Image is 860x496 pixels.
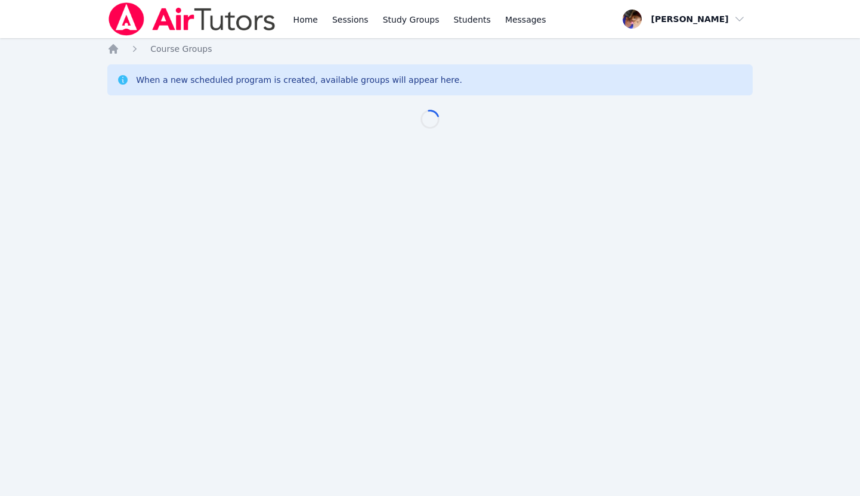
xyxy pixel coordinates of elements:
span: Course Groups [150,44,212,54]
span: Messages [505,14,546,26]
div: When a new scheduled program is created, available groups will appear here. [136,74,462,86]
img: Air Tutors [107,2,276,36]
nav: Breadcrumb [107,43,753,55]
a: Course Groups [150,43,212,55]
